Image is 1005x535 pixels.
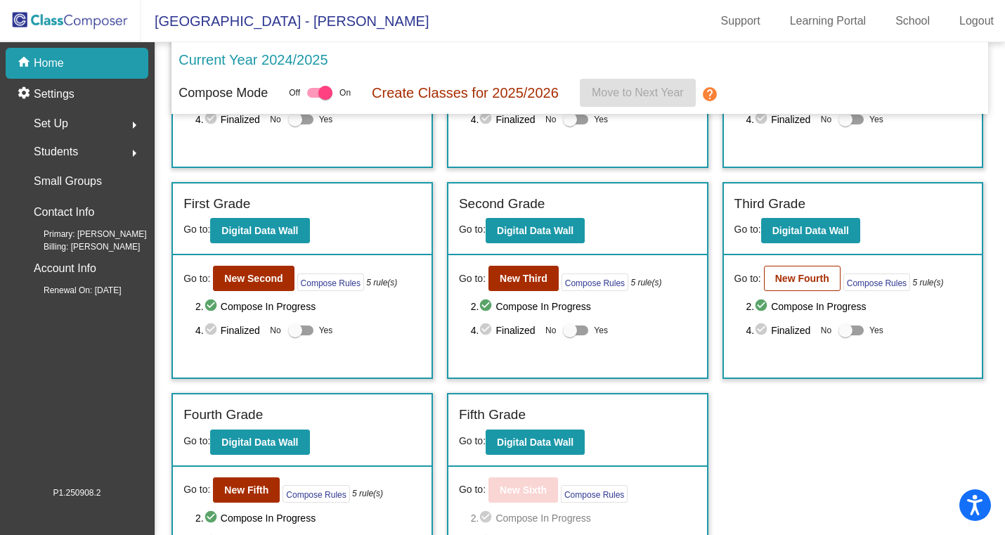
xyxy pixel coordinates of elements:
[486,218,585,243] button: Digital Data Wall
[459,271,486,286] span: Go to:
[594,111,608,128] span: Yes
[204,510,221,527] mat-icon: check_circle
[183,224,210,235] span: Go to:
[869,322,883,339] span: Yes
[500,273,547,284] b: New Third
[471,510,696,527] span: 2. Compose In Progress
[195,111,263,128] span: 4. Finalized
[270,113,280,126] span: No
[701,86,718,103] mat-icon: help
[195,510,421,527] span: 2. Compose In Progress
[352,487,383,500] i: 5 rule(s)
[746,111,813,128] span: 4. Finalized
[221,437,298,448] b: Digital Data Wall
[179,49,328,70] p: Current Year 2024/2025
[471,298,696,315] span: 2. Compose In Progress
[204,111,221,128] mat-icon: check_circle
[21,240,140,253] span: Billing: [PERSON_NAME]
[764,266,841,291] button: New Fourth
[734,224,761,235] span: Go to:
[545,324,556,337] span: No
[497,225,573,236] b: Digital Data Wall
[497,437,573,448] b: Digital Data Wall
[500,484,547,496] b: New Sixth
[213,266,294,291] button: New Second
[562,273,628,291] button: Compose Rules
[183,482,210,497] span: Go to:
[948,10,1005,32] a: Logout
[772,225,849,236] b: Digital Data Wall
[471,322,538,339] span: 4. Finalized
[289,86,300,99] span: Off
[372,82,559,103] p: Create Classes for 2025/2026
[195,322,263,339] span: 4. Finalized
[821,113,831,126] span: No
[141,10,429,32] span: [GEOGRAPHIC_DATA] - [PERSON_NAME]
[34,55,64,72] p: Home
[459,435,486,446] span: Go to:
[754,298,771,315] mat-icon: check_circle
[21,228,147,240] span: Primary: [PERSON_NAME]
[126,117,143,134] mat-icon: arrow_right
[779,10,878,32] a: Learning Portal
[479,111,495,128] mat-icon: check_circle
[183,405,263,425] label: Fourth Grade
[221,225,298,236] b: Digital Data Wall
[561,485,628,503] button: Compose Rules
[843,273,910,291] button: Compose Rules
[754,322,771,339] mat-icon: check_circle
[912,276,943,289] i: 5 rule(s)
[471,111,538,128] span: 4. Finalized
[204,322,221,339] mat-icon: check_circle
[126,145,143,162] mat-icon: arrow_right
[224,273,283,284] b: New Second
[183,194,250,214] label: First Grade
[183,271,210,286] span: Go to:
[204,298,221,315] mat-icon: check_circle
[34,172,102,191] p: Small Groups
[21,284,121,297] span: Renewal On: [DATE]
[17,55,34,72] mat-icon: home
[488,266,559,291] button: New Third
[545,113,556,126] span: No
[746,322,813,339] span: 4. Finalized
[459,224,486,235] span: Go to:
[488,477,558,503] button: New Sixth
[224,484,268,496] b: New Fifth
[479,322,495,339] mat-icon: check_circle
[210,430,309,455] button: Digital Data Wall
[459,194,545,214] label: Second Grade
[34,142,78,162] span: Students
[479,510,495,527] mat-icon: check_circle
[297,273,364,291] button: Compose Rules
[734,271,761,286] span: Go to:
[775,273,829,284] b: New Fourth
[319,322,333,339] span: Yes
[710,10,772,32] a: Support
[869,111,883,128] span: Yes
[734,194,805,214] label: Third Grade
[195,298,421,315] span: 2. Compose In Progress
[179,84,268,103] p: Compose Mode
[210,218,309,243] button: Digital Data Wall
[17,86,34,103] mat-icon: settings
[34,259,96,278] p: Account Info
[754,111,771,128] mat-icon: check_circle
[34,202,94,222] p: Contact Info
[592,86,684,98] span: Move to Next Year
[459,482,486,497] span: Go to:
[34,86,74,103] p: Settings
[580,79,696,107] button: Move to Next Year
[270,324,280,337] span: No
[283,485,349,503] button: Compose Rules
[486,430,585,455] button: Digital Data Wall
[821,324,831,337] span: No
[319,111,333,128] span: Yes
[339,86,351,99] span: On
[746,298,971,315] span: 2. Compose In Progress
[366,276,397,289] i: 5 rule(s)
[34,114,68,134] span: Set Up
[479,298,495,315] mat-icon: check_circle
[459,405,526,425] label: Fifth Grade
[183,435,210,446] span: Go to:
